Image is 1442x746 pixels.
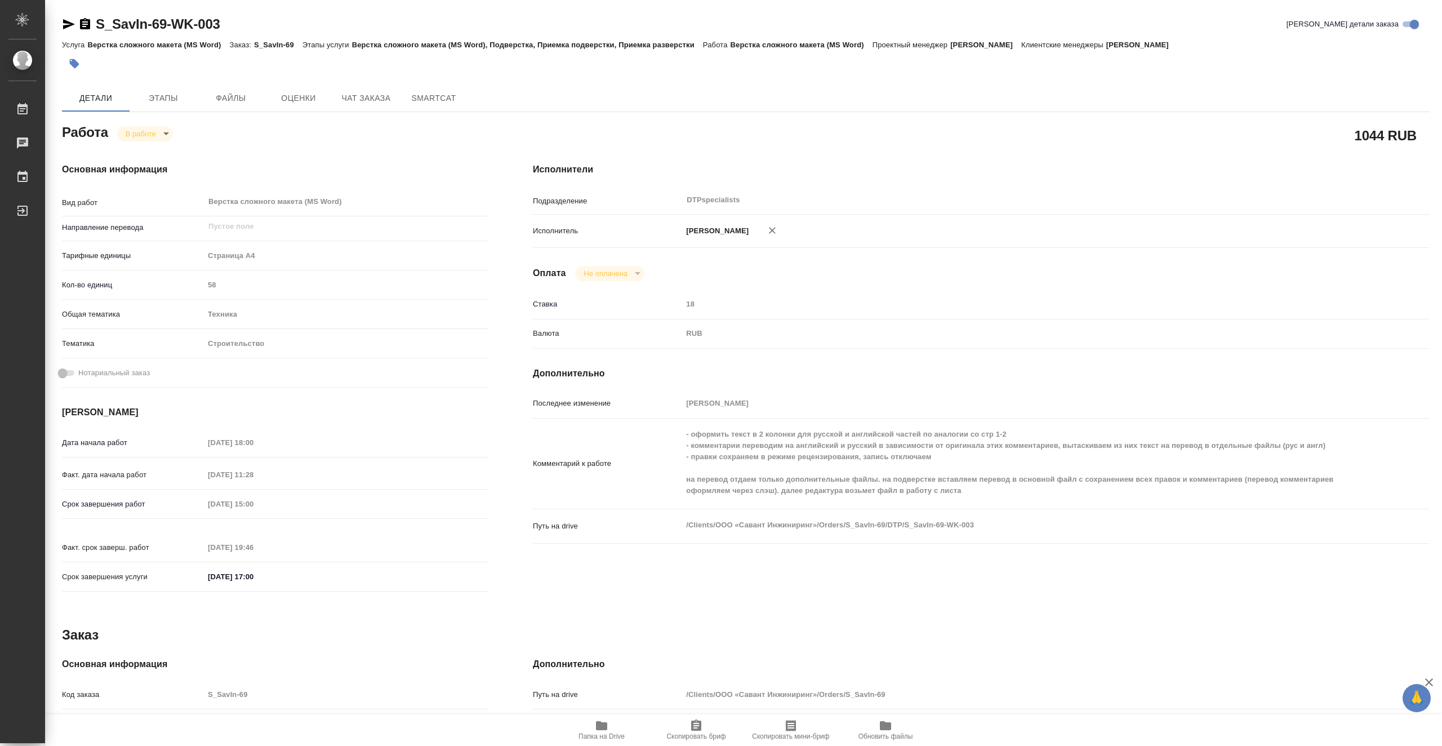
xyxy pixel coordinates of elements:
[62,197,204,208] p: Вид работ
[204,496,302,512] input: Пустое поле
[62,626,99,644] h2: Заказ
[78,367,150,379] span: Нотариальный заказ
[122,129,159,139] button: В работе
[682,425,1355,500] textarea: - оформить текст в 2 колонки для русской и английской частей по аналогии со стр 1-2 - комментарии...
[78,17,92,31] button: Скопировать ссылку
[204,569,302,585] input: ✎ Введи что-нибудь
[752,732,829,740] span: Скопировать мини-бриф
[62,542,204,553] p: Факт. срок заверш. работ
[136,91,190,105] span: Этапы
[533,689,682,700] p: Путь на drive
[760,218,785,243] button: Удалить исполнителя
[838,714,933,746] button: Обновить файлы
[1106,41,1177,49] p: [PERSON_NAME]
[352,41,703,49] p: Верстка сложного макета (MS Word), Подверстка, Приемка подверстки, Приемка разверстки
[533,163,1430,176] h4: Исполнители
[950,41,1021,49] p: [PERSON_NAME]
[533,658,1430,671] h4: Дополнительно
[204,434,302,451] input: Пустое поле
[204,91,258,105] span: Файлы
[62,51,87,76] button: Добавить тэг
[533,458,682,469] p: Комментарий к работе
[682,686,1355,703] input: Пустое поле
[649,714,744,746] button: Скопировать бриф
[731,41,873,49] p: Верстка сложного макета (MS Word)
[682,296,1355,312] input: Пустое поле
[682,395,1355,411] input: Пустое поле
[62,689,204,700] p: Код заказа
[578,732,625,740] span: Папка на Drive
[254,41,302,49] p: S_SavIn-69
[533,299,682,310] p: Ставка
[302,41,352,49] p: Этапы услуги
[682,324,1355,343] div: RUB
[69,91,123,105] span: Детали
[230,41,254,49] p: Заказ:
[96,16,220,32] a: S_SavIn-69-WK-003
[744,714,838,746] button: Скопировать мини-бриф
[204,246,488,265] div: Страница А4
[339,91,393,105] span: Чат заказа
[1403,684,1431,712] button: 🙏
[62,279,204,291] p: Кол-во единиц
[204,467,302,483] input: Пустое поле
[533,267,566,280] h4: Оплата
[62,309,204,320] p: Общая тематика
[204,334,488,353] div: Строительство
[533,225,682,237] p: Исполнитель
[1287,19,1399,30] span: [PERSON_NAME] детали заказа
[62,499,204,510] p: Срок завершения работ
[407,91,461,105] span: SmartCat
[62,658,488,671] h4: Основная информация
[62,250,204,261] p: Тарифные единицы
[204,277,488,293] input: Пустое поле
[62,222,204,233] p: Направление перевода
[207,220,461,233] input: Пустое поле
[62,163,488,176] h4: Основная информация
[575,266,644,281] div: В работе
[581,269,631,278] button: Не оплачена
[533,398,682,409] p: Последнее изменение
[62,17,75,31] button: Скопировать ссылку для ЯМессенджера
[666,732,726,740] span: Скопировать бриф
[554,714,649,746] button: Папка на Drive
[703,41,731,49] p: Работа
[1355,126,1417,145] h2: 1044 RUB
[682,516,1355,535] textarea: /Clients/ООО «Савант Инжиниринг»/Orders/S_SavIn-69/DTP/S_SavIn-69-WK-003
[1407,686,1426,710] span: 🙏
[62,41,87,49] p: Услуга
[1021,41,1106,49] p: Клиентские менеджеры
[533,367,1430,380] h4: Дополнительно
[204,305,488,324] div: Техника
[533,521,682,532] p: Путь на drive
[62,338,204,349] p: Тематика
[62,121,108,141] h2: Работа
[533,196,682,207] p: Подразделение
[204,686,488,703] input: Пустое поле
[87,41,229,49] p: Верстка сложного макета (MS Word)
[682,225,749,237] p: [PERSON_NAME]
[62,469,204,481] p: Факт. дата начала работ
[533,328,682,339] p: Валюта
[204,539,302,556] input: Пустое поле
[62,437,204,449] p: Дата начала работ
[873,41,950,49] p: Проектный менеджер
[62,571,204,583] p: Срок завершения услуги
[858,732,913,740] span: Обновить файлы
[272,91,326,105] span: Оценки
[62,406,488,419] h4: [PERSON_NAME]
[117,126,173,141] div: В работе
